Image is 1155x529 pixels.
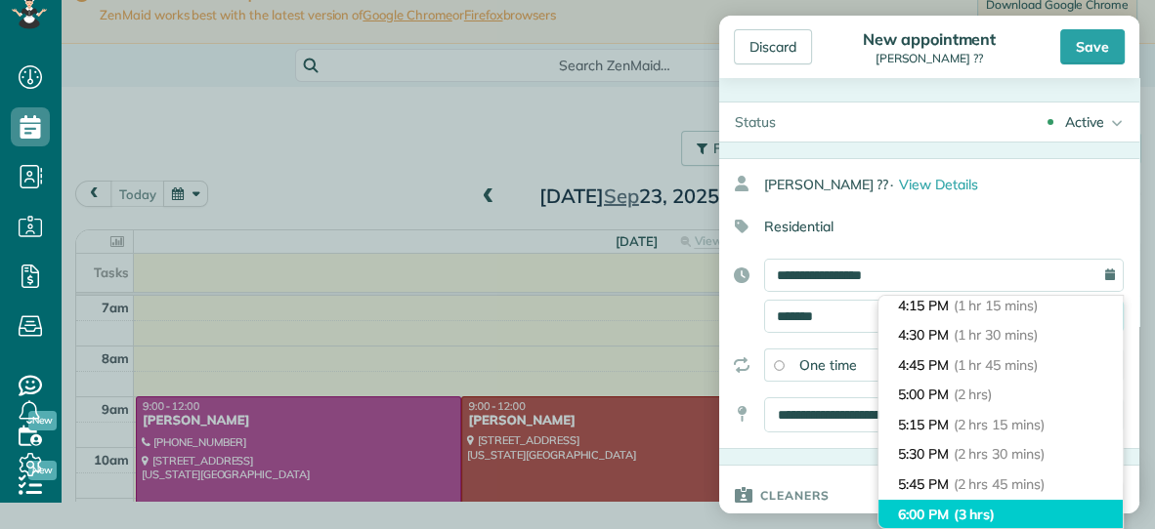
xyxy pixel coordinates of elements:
[774,360,784,370] input: One time
[954,445,1045,463] span: (2 hrs 30 mins)
[878,380,1123,410] li: 5:00 PM
[719,210,1124,243] div: Residential
[954,297,1038,314] span: (1 hr 15 mins)
[878,439,1123,469] li: 5:30 PM
[878,291,1123,321] li: 4:15 PM
[954,416,1045,433] span: (2 hrs 15 mins)
[799,356,857,374] span: One time
[954,506,996,523] span: (3 hrs)
[1060,29,1125,64] div: Save
[764,167,1139,202] div: [PERSON_NAME] ??
[954,475,1045,493] span: (2 hrs 45 mins)
[857,29,1002,49] div: New appointment
[899,176,978,193] span: View Details
[878,410,1123,440] li: 5:15 PM
[890,176,893,193] span: ·
[878,320,1123,350] li: 4:30 PM
[857,52,1002,65] div: [PERSON_NAME] ??
[734,29,812,64] div: Discard
[878,469,1123,500] li: 5:45 PM
[878,350,1123,381] li: 4:45 PM
[1065,112,1104,132] div: Active
[954,356,1038,374] span: (1 hr 45 mins)
[954,326,1038,344] span: (1 hr 30 mins)
[719,102,791,142] div: Status
[760,466,830,524] h3: Cleaners
[954,386,993,403] span: (2 hrs)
